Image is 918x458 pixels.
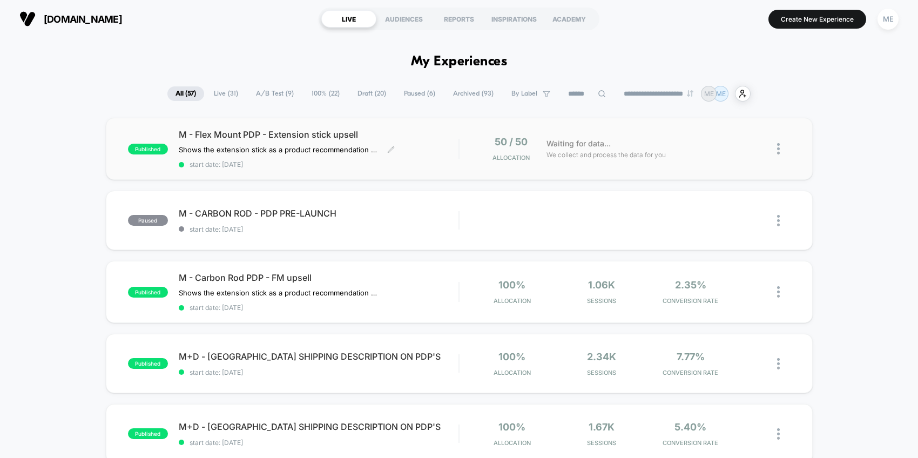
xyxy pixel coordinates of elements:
[431,10,487,28] div: REPORTS
[128,287,168,298] span: published
[44,14,122,25] span: [DOMAIN_NAME]
[559,369,643,376] span: Sessions
[16,10,125,28] button: [DOMAIN_NAME]
[495,136,528,147] span: 50 / 50
[777,215,780,226] img: close
[128,144,168,154] span: published
[303,86,348,101] span: 100% ( 22 )
[649,439,732,447] span: CONVERSION RATE
[494,439,531,447] span: Allocation
[445,86,502,101] span: Archived ( 93 )
[128,215,168,226] span: paused
[511,90,537,98] span: By Label
[874,8,902,30] button: ME
[675,279,706,291] span: 2.35%
[546,150,666,160] span: We collect and process the data for you
[494,297,531,305] span: Allocation
[687,90,693,97] img: end
[777,428,780,440] img: close
[179,421,459,432] span: M+D - [GEOGRAPHIC_DATA] SHIPPING DESCRIPTION ON PDP'S
[179,272,459,283] span: M - Carbon Rod PDP - FM upsell
[777,143,780,154] img: close
[179,225,459,233] span: start date: [DATE]
[179,208,459,219] span: M - CARBON ROD - PDP PRE-LAUNCH
[704,90,714,98] p: ME
[546,138,611,150] span: Waiting for data...
[542,10,597,28] div: ACADEMY
[179,368,459,376] span: start date: [DATE]
[587,351,616,362] span: 2.34k
[494,369,531,376] span: Allocation
[777,358,780,369] img: close
[498,279,525,291] span: 100%
[349,86,394,101] span: Draft ( 20 )
[128,358,168,369] span: published
[179,129,459,140] span: M - Flex Mount PDP - Extension stick upsell
[487,10,542,28] div: INSPIRATIONS
[396,86,443,101] span: Paused ( 6 )
[677,351,705,362] span: 7.77%
[179,439,459,447] span: start date: [DATE]
[649,369,732,376] span: CONVERSION RATE
[179,304,459,312] span: start date: [DATE]
[19,11,36,27] img: Visually logo
[878,9,899,30] div: ME
[589,421,615,433] span: 1.67k
[559,297,643,305] span: Sessions
[716,90,726,98] p: ME
[179,145,379,154] span: Shows the extension stick as a product recommendation under the CTA
[179,160,459,169] span: start date: [DATE]
[777,286,780,298] img: close
[498,351,525,362] span: 100%
[321,10,376,28] div: LIVE
[376,10,431,28] div: AUDIENCES
[128,428,168,439] span: published
[248,86,302,101] span: A/B Test ( 9 )
[179,351,459,362] span: M+D - [GEOGRAPHIC_DATA] SHIPPING DESCRIPTION ON PDP'S
[411,54,508,70] h1: My Experiences
[588,279,615,291] span: 1.06k
[179,288,379,297] span: Shows the extension stick as a product recommendation under the CTA
[559,439,643,447] span: Sessions
[649,297,732,305] span: CONVERSION RATE
[167,86,204,101] span: All ( 57 )
[492,154,530,161] span: Allocation
[206,86,246,101] span: Live ( 31 )
[674,421,706,433] span: 5.40%
[768,10,866,29] button: Create New Experience
[498,421,525,433] span: 100%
